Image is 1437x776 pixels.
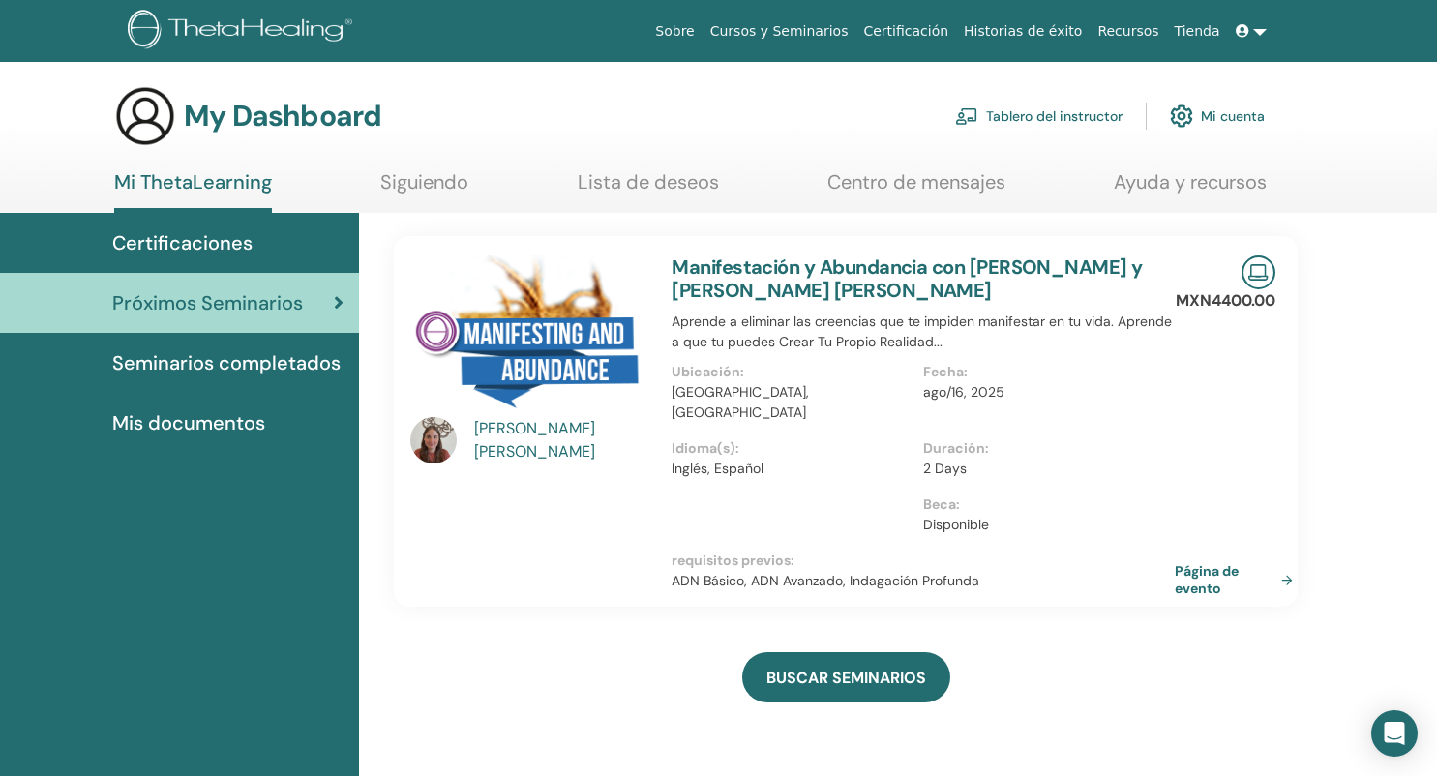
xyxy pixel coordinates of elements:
p: ADN Básico, ADN Avanzado, Indagación Profunda [672,571,1175,591]
a: BUSCAR SEMINARIOS [742,652,950,702]
span: BUSCAR SEMINARIOS [766,668,926,688]
img: cog.svg [1170,100,1193,133]
img: Manifestación y Abundancia [410,255,648,423]
img: chalkboard-teacher.svg [955,107,978,125]
a: Mi cuenta [1170,95,1265,137]
p: MXN4400.00 [1176,289,1275,313]
img: Live Online Seminar [1242,255,1275,289]
p: 2 Days [923,459,1163,479]
a: Tienda [1167,14,1228,49]
h3: My Dashboard [184,99,381,134]
span: Certificaciones [112,228,253,257]
p: Aprende a eliminar las creencias que te impiden manifestar en tu vida. Aprende a que tu puedes Cr... [672,312,1175,352]
img: default.jpg [410,417,457,463]
p: [GEOGRAPHIC_DATA], [GEOGRAPHIC_DATA] [672,382,912,423]
span: Seminarios completados [112,348,341,377]
a: [PERSON_NAME] [PERSON_NAME] [474,417,653,463]
p: Fecha : [923,362,1163,382]
a: Ayuda y recursos [1114,170,1267,208]
a: Manifestación y Abundancia con [PERSON_NAME] y [PERSON_NAME] [PERSON_NAME] [672,254,1142,303]
p: Ubicación : [672,362,912,382]
p: requisitos previos : [672,551,1175,571]
span: Próximos Seminarios [112,288,303,317]
img: logo.png [128,10,359,53]
a: Centro de mensajes [827,170,1005,208]
p: Idioma(s) : [672,438,912,459]
p: Duración : [923,438,1163,459]
a: Siguiendo [380,170,468,208]
p: ago/16, 2025 [923,382,1163,403]
a: Tablero del instructor [955,95,1123,137]
span: Mis documentos [112,408,265,437]
p: Inglés, Español [672,459,912,479]
div: Open Intercom Messenger [1371,710,1418,757]
a: Lista de deseos [578,170,719,208]
a: Historias de éxito [956,14,1090,49]
a: Cursos y Seminarios [703,14,856,49]
a: Página de evento [1175,562,1301,597]
a: Mi ThetaLearning [114,170,272,213]
a: Sobre [647,14,702,49]
img: generic-user-icon.jpg [114,85,176,147]
a: Recursos [1090,14,1166,49]
p: Disponible [923,515,1163,535]
a: Certificación [855,14,956,49]
p: Beca : [923,494,1163,515]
